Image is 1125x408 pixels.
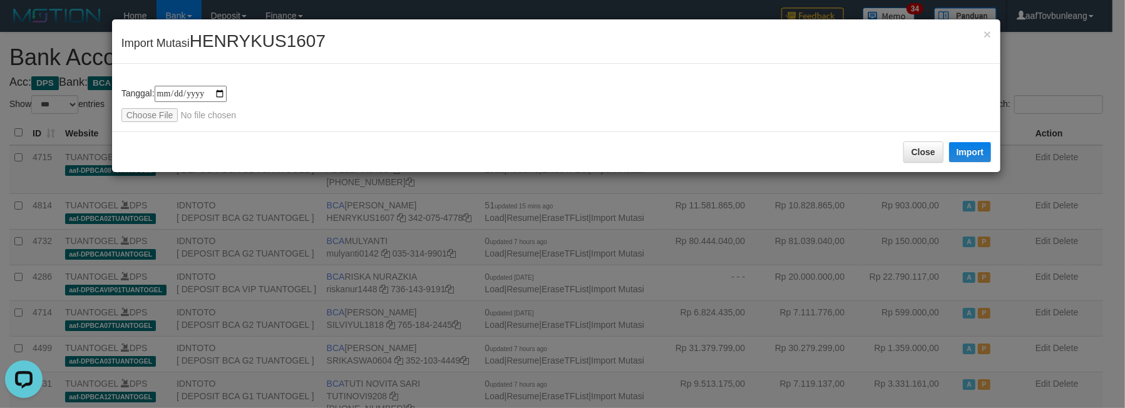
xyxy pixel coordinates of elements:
[190,31,326,51] span: HENRYKUS1607
[121,37,326,49] span: Import Mutasi
[984,27,991,41] span: ×
[903,141,943,163] button: Close
[121,86,992,122] div: Tanggal:
[984,28,991,41] button: Close
[5,5,43,43] button: Open LiveChat chat widget
[949,142,992,162] button: Import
